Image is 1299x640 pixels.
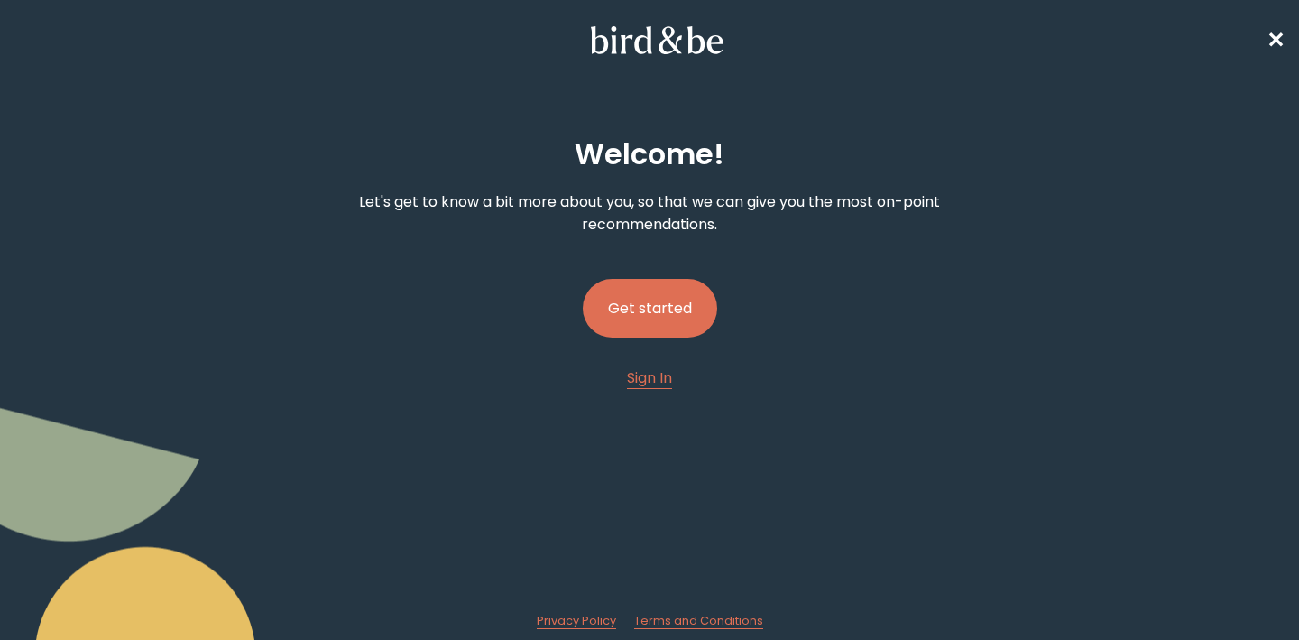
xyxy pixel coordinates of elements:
span: Sign In [627,367,672,388]
a: ✕ [1267,24,1285,56]
span: ✕ [1267,25,1285,55]
a: Privacy Policy [537,613,616,629]
p: Let's get to know a bit more about you, so that we can give you the most on-point recommendations. [339,190,960,236]
a: Get started [583,250,717,366]
a: Terms and Conditions [634,613,763,629]
iframe: Gorgias live chat messenger [1209,555,1281,622]
button: Get started [583,279,717,338]
span: Privacy Policy [537,613,616,628]
a: Sign In [627,366,672,389]
span: Terms and Conditions [634,613,763,628]
h2: Welcome ! [575,133,724,176]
